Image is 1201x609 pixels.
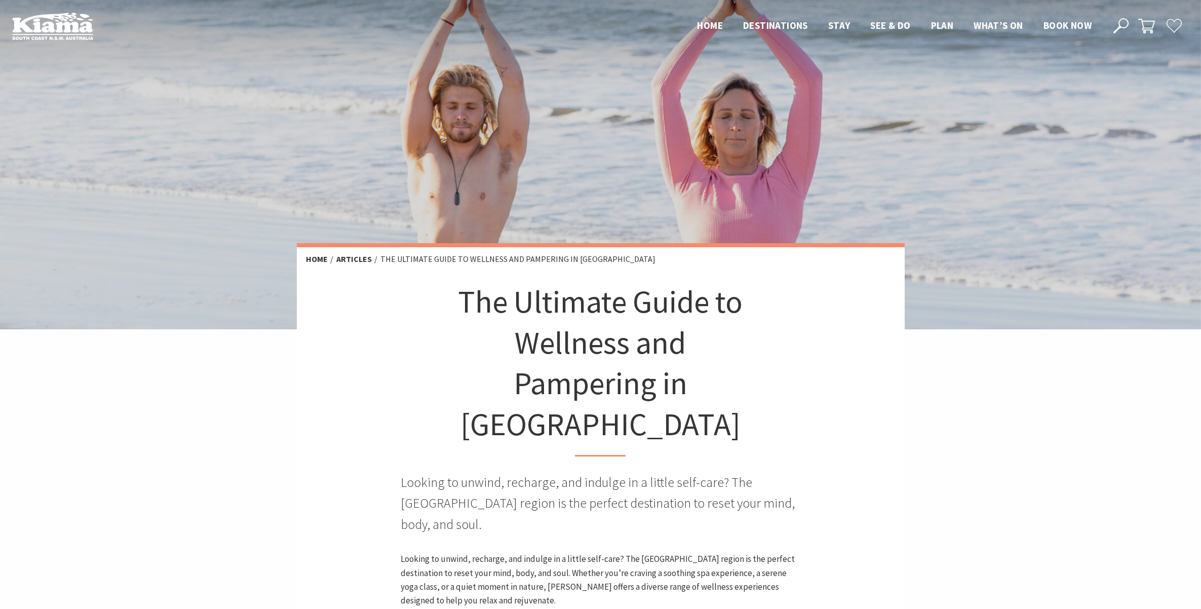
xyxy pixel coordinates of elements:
span: See & Do [870,19,910,31]
span: What’s On [974,19,1023,31]
li: The Ultimate Guide to Wellness and Pampering in [GEOGRAPHIC_DATA] [380,253,655,266]
a: Home [306,254,328,264]
a: Articles [336,254,372,264]
span: Plan [931,19,954,31]
p: Looking to unwind, recharge, and indulge in a little self-care? The [GEOGRAPHIC_DATA] region is t... [401,472,800,535]
img: Kiama Logo [12,12,93,40]
nav: Main Menu [687,18,1102,34]
span: Stay [828,19,850,31]
h1: The Ultimate Guide to Wellness and Pampering in [GEOGRAPHIC_DATA] [451,281,751,456]
span: Home [697,19,723,31]
p: Looking to unwind, recharge, and indulge in a little self-care? The [GEOGRAPHIC_DATA] region is t... [401,552,800,607]
span: Destinations [743,19,808,31]
span: Book now [1043,19,1092,31]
